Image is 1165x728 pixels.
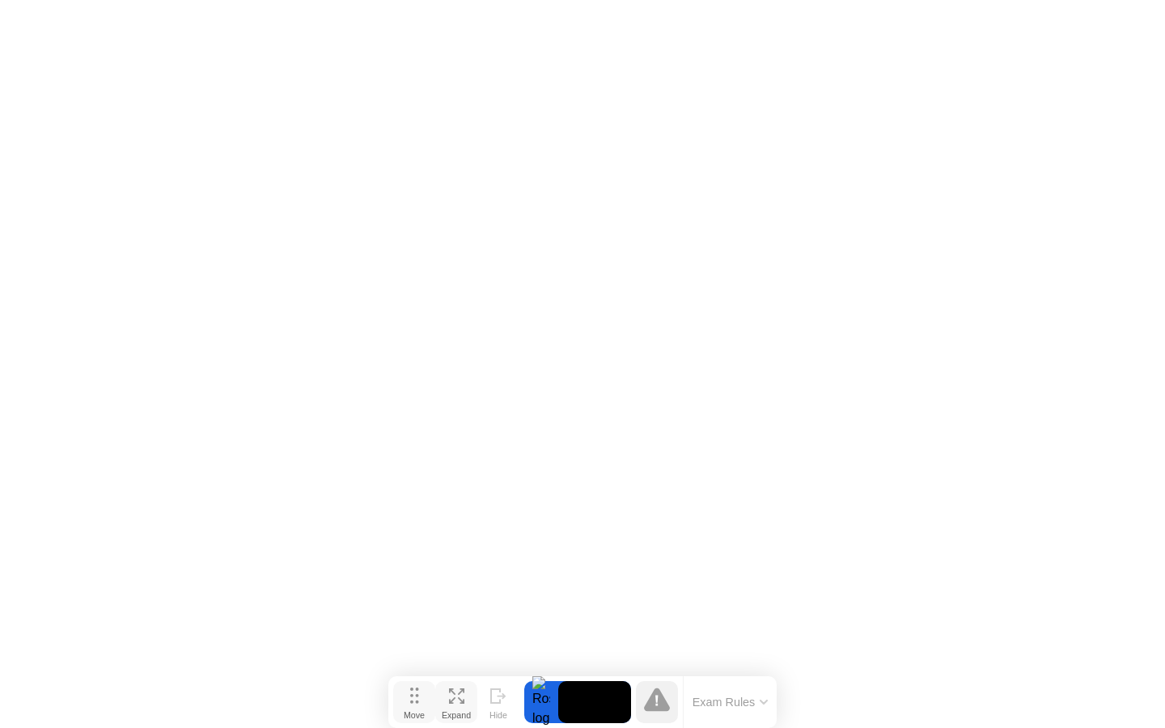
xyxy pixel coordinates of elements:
div: Expand [442,710,471,720]
button: Move [393,681,435,723]
button: Exam Rules [688,695,773,709]
button: Hide [477,681,519,723]
button: Expand [435,681,477,723]
div: Move [404,710,425,720]
div: Hide [489,710,507,720]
